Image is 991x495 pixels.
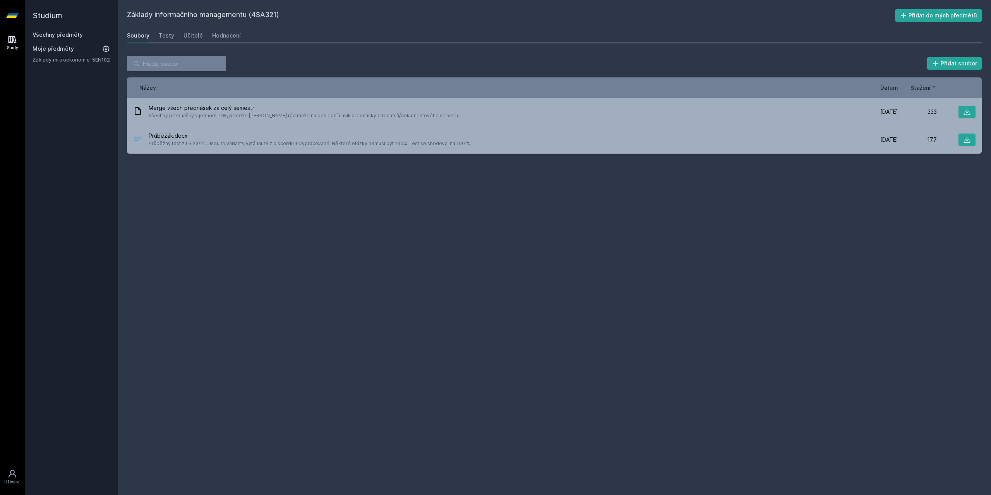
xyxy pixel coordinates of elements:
a: Učitelé [183,28,203,43]
span: Průběžný test z LS 23/24. Jsou to varianty vytáhnuté z discordu + vypracované. Některé otázky nem... [149,140,470,147]
span: [DATE] [880,108,898,116]
span: Průběžák.docx [149,132,470,140]
a: Testy [159,28,174,43]
a: Základy mikroekonomie [33,56,92,63]
input: Hledej soubor [127,56,226,71]
button: Přidat soubor [927,57,982,70]
button: Přidat do mých předmětů [895,9,982,22]
div: Učitelé [183,32,203,39]
a: Soubory [127,28,149,43]
span: Merge všech přednášek za celý semestr [149,104,459,112]
div: 177 [898,136,937,144]
div: 333 [898,108,937,116]
div: Hodnocení [212,32,241,39]
a: Study [2,31,23,55]
div: Study [7,45,18,51]
div: Testy [159,32,174,39]
a: Uživatel [2,465,23,489]
span: [DATE] [880,136,898,144]
span: Stažení [910,84,931,92]
span: Moje předměty [33,45,74,53]
div: DOCX [133,134,142,146]
div: Soubory [127,32,149,39]
h2: Základy informačního managementu (4SA321) [127,9,895,22]
span: Všechny přednášky v jednom PDF, protože [PERSON_NAME] rád maže na poslední chvíli přednášky z Tea... [149,112,459,120]
button: Stažení [910,84,937,92]
button: Název [139,84,156,92]
a: Hodnocení [212,28,241,43]
button: Datum [880,84,898,92]
div: Uživatel [4,479,21,485]
a: 5EN102 [92,57,110,63]
a: Všechny předměty [33,31,83,38]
